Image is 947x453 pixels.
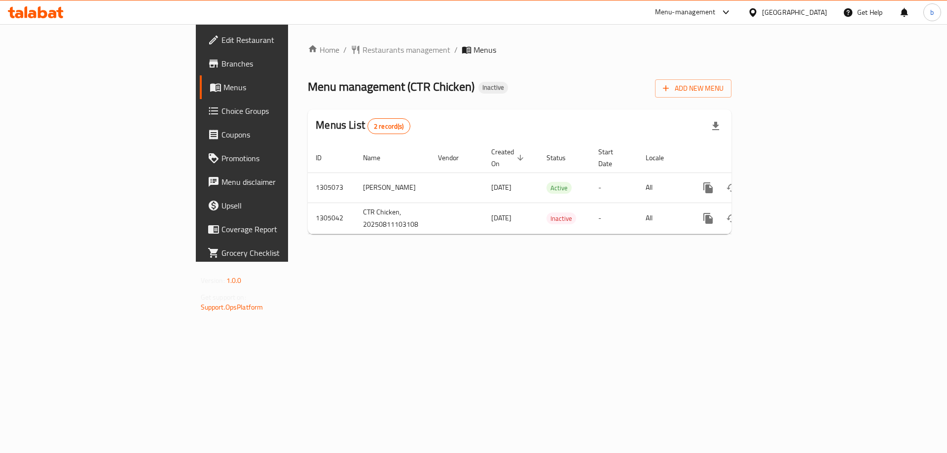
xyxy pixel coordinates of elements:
[201,301,263,314] a: Support.OpsPlatform
[351,44,450,56] a: Restaurants management
[200,28,354,52] a: Edit Restaurant
[646,152,677,164] span: Locale
[546,182,572,194] span: Active
[454,44,458,56] li: /
[438,152,472,164] span: Vendor
[221,34,346,46] span: Edit Restaurant
[491,146,527,170] span: Created On
[655,6,716,18] div: Menu-management
[598,146,626,170] span: Start Date
[200,123,354,146] a: Coupons
[221,58,346,70] span: Branches
[367,118,410,134] div: Total records count
[316,118,410,134] h2: Menus List
[720,207,744,230] button: Change Status
[201,274,225,287] span: Version:
[223,81,346,93] span: Menus
[200,52,354,75] a: Branches
[308,44,731,56] nav: breadcrumb
[663,82,724,95] span: Add New Menu
[491,211,511,224] span: [DATE]
[762,7,827,18] div: [GEOGRAPHIC_DATA]
[363,44,450,56] span: Restaurants management
[226,274,242,287] span: 1.0.0
[491,181,511,194] span: [DATE]
[355,173,430,203] td: [PERSON_NAME]
[200,194,354,217] a: Upsell
[546,152,579,164] span: Status
[590,173,638,203] td: -
[368,122,410,131] span: 2 record(s)
[638,173,689,203] td: All
[638,203,689,234] td: All
[221,223,346,235] span: Coverage Report
[696,176,720,200] button: more
[478,82,508,94] div: Inactive
[308,143,799,234] table: enhanced table
[720,176,744,200] button: Change Status
[308,75,474,98] span: Menu management ( CTR Chicken )
[478,83,508,92] span: Inactive
[221,129,346,140] span: Coupons
[704,114,728,138] div: Export file
[696,207,720,230] button: more
[200,241,354,265] a: Grocery Checklist
[221,105,346,117] span: Choice Groups
[316,152,334,164] span: ID
[201,291,246,304] span: Get support on:
[221,200,346,211] span: Upsell
[590,203,638,234] td: -
[200,75,354,99] a: Menus
[200,146,354,170] a: Promotions
[473,44,496,56] span: Menus
[355,203,430,234] td: CTR Chicken, 20250811103108
[930,7,934,18] span: b
[655,79,731,98] button: Add New Menu
[221,176,346,188] span: Menu disclaimer
[363,152,393,164] span: Name
[221,152,346,164] span: Promotions
[221,247,346,259] span: Grocery Checklist
[689,143,799,173] th: Actions
[200,217,354,241] a: Coverage Report
[200,170,354,194] a: Menu disclaimer
[546,213,576,224] span: Inactive
[200,99,354,123] a: Choice Groups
